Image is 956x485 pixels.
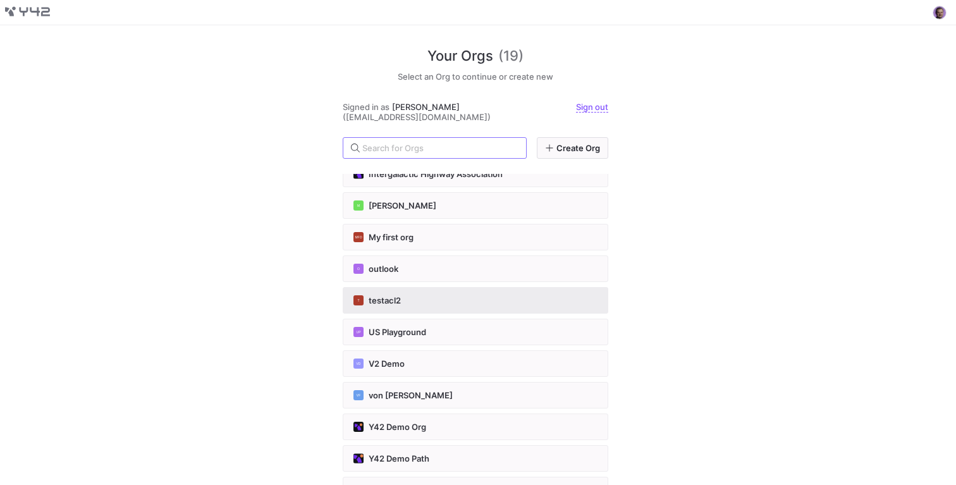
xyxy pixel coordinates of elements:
div: T [353,295,364,305]
input: Search for Orgs [362,143,516,153]
img: https://storage.googleapis.com/y42-prod-data-exchange/images/vCCDBKBpPOWhNnGtCnKjTyn5O4VX7gbmlOKt... [353,169,364,179]
span: Y42 Demo Path [369,453,429,464]
button: https://storage.googleapis.com/y42-prod-data-exchange/images/9mlvGdob1SBuJGjnK24K4byluFUhBXBzD3rX... [932,5,947,20]
button: https://storage.googleapis.com/y42-prod-data-exchange/images/wGRgYe1eIP2JIxZ3aMfdjHlCeekm0sHD6HRd... [343,414,608,440]
span: testacl2 [369,295,401,305]
a: Create Org [537,137,608,159]
span: von [PERSON_NAME] [369,390,453,400]
span: outlook [369,264,398,274]
button: https://storage.googleapis.com/y42-prod-data-exchange/images/sNc8FPKbEAdPSCLovfjDPrW0cFagSgjvNwEd... [343,445,608,472]
div: O [353,264,364,274]
span: [PERSON_NAME] [392,102,460,112]
span: Your Orgs [427,46,493,66]
span: My first org [369,232,414,242]
button: UPUS Playground [343,319,608,345]
button: Ttestacl2 [343,287,608,314]
span: (19) [498,46,524,66]
button: MFOMy first org [343,224,608,250]
button: https://storage.googleapis.com/y42-prod-data-exchange/images/vCCDBKBpPOWhNnGtCnKjTyn5O4VX7gbmlOKt... [343,161,608,187]
div: M [353,200,364,211]
button: VDV2 Demo [343,350,608,377]
button: Ooutlook [343,255,608,282]
h5: Select an Org to continue or create new [343,71,608,82]
span: ([EMAIL_ADDRESS][DOMAIN_NAME]) [343,112,491,122]
img: https://storage.googleapis.com/y42-prod-data-exchange/images/sNc8FPKbEAdPSCLovfjDPrW0cFagSgjvNwEd... [353,453,364,464]
span: V2 Demo [369,359,405,369]
div: MFO [353,232,364,242]
div: VF [353,390,364,400]
button: M[PERSON_NAME] [343,192,608,219]
span: Intergalactic Highway Association [369,169,503,179]
button: VFvon [PERSON_NAME] [343,382,608,408]
div: VD [353,359,364,369]
span: Y42 Demo Org [369,422,426,432]
span: US Playground [369,327,426,337]
span: Signed in as [343,102,389,112]
a: Sign out [576,102,608,113]
span: Create Org [556,143,600,153]
span: [PERSON_NAME] [369,200,436,211]
div: UP [353,327,364,337]
img: https://storage.googleapis.com/y42-prod-data-exchange/images/wGRgYe1eIP2JIxZ3aMfdjHlCeekm0sHD6HRd... [353,422,364,432]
